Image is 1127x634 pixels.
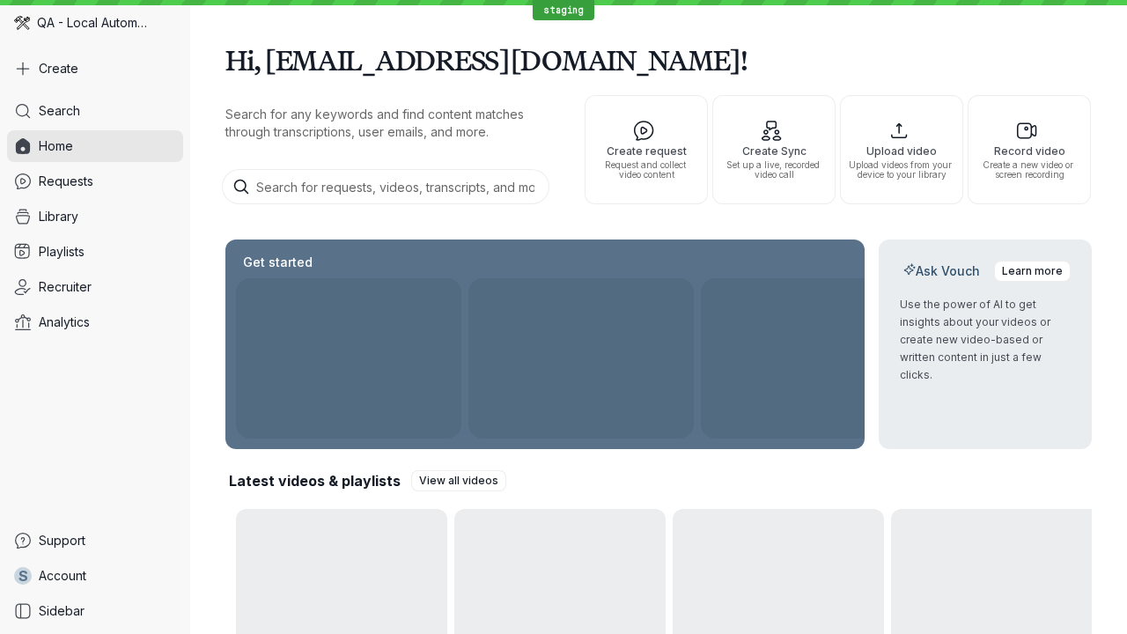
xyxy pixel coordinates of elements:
[840,95,963,204] button: Upload videoUpload videos from your device to your library
[585,95,708,204] button: Create requestRequest and collect video content
[411,470,506,491] a: View all videos
[976,145,1083,157] span: Record video
[7,236,183,268] a: Playlists
[37,14,150,32] span: QA - Local Automation
[7,95,183,127] a: Search
[39,278,92,296] span: Recruiter
[7,525,183,557] a: Support
[39,532,85,549] span: Support
[39,102,80,120] span: Search
[39,208,78,225] span: Library
[900,296,1071,384] p: Use the power of AI to get insights about your videos or create new video-based or written conten...
[18,567,28,585] span: s
[39,313,90,331] span: Analytics
[848,145,955,157] span: Upload video
[39,137,73,155] span: Home
[229,471,401,490] h2: Latest videos & playlists
[593,145,700,157] span: Create request
[419,472,498,490] span: View all videos
[39,60,78,77] span: Create
[7,201,183,232] a: Library
[976,160,1083,180] span: Create a new video or screen recording
[7,130,183,162] a: Home
[7,560,183,592] a: sAccount
[7,271,183,303] a: Recruiter
[39,243,85,261] span: Playlists
[593,160,700,180] span: Request and collect video content
[239,254,316,271] h2: Get started
[39,567,86,585] span: Account
[222,169,549,204] input: Search for requests, videos, transcripts, and more...
[225,35,1092,85] h1: Hi, [EMAIL_ADDRESS][DOMAIN_NAME]!
[848,160,955,180] span: Upload videos from your device to your library
[7,306,183,338] a: Analytics
[225,106,553,141] p: Search for any keywords and find content matches through transcriptions, user emails, and more.
[900,262,983,280] h2: Ask Vouch
[39,173,93,190] span: Requests
[7,166,183,197] a: Requests
[39,602,85,620] span: Sidebar
[968,95,1091,204] button: Record videoCreate a new video or screen recording
[14,15,30,31] img: QA - Local Automation avatar
[720,145,828,157] span: Create Sync
[994,261,1071,282] a: Learn more
[7,53,183,85] button: Create
[7,7,183,39] div: QA - Local Automation
[720,160,828,180] span: Set up a live, recorded video call
[7,595,183,627] a: Sidebar
[712,95,836,204] button: Create SyncSet up a live, recorded video call
[1002,262,1063,280] span: Learn more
